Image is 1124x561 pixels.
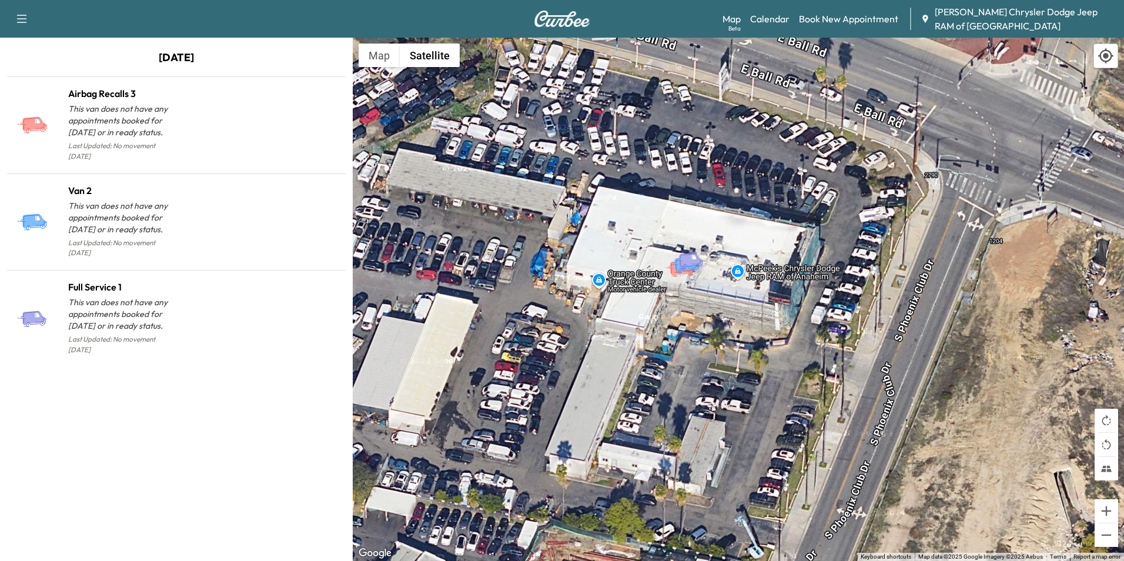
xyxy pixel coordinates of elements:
p: Last Updated: No movement [DATE] [68,235,176,261]
p: This van does not have any appointments booked for [DATE] or in ready status. [68,200,176,235]
p: This van does not have any appointments booked for [DATE] or in ready status. [68,296,176,332]
button: Tilt map [1095,457,1118,480]
a: Calendar [750,12,790,26]
div: Recenter map [1093,44,1118,68]
button: Zoom in [1095,499,1118,523]
img: Google [356,546,394,561]
h1: Airbag Recalls 3 [68,86,176,101]
gmp-advanced-marker: Van 2 [669,244,710,265]
gmp-advanced-marker: Airbag Recalls 3 [664,248,705,268]
button: Show street map [359,44,400,67]
gmp-advanced-marker: Full Service 1 [673,240,714,261]
img: Curbee Logo [534,11,590,27]
button: Show satellite imagery [400,44,460,67]
span: [PERSON_NAME] Chrysler Dodge Jeep RAM of [GEOGRAPHIC_DATA] [935,5,1115,33]
h1: Full Service 1 [68,280,176,294]
a: Report a map error [1073,553,1120,560]
a: MapBeta [722,12,741,26]
p: Last Updated: No movement [DATE] [68,138,176,164]
div: Beta [728,24,741,33]
button: Rotate map clockwise [1095,409,1118,432]
button: Rotate map counterclockwise [1095,433,1118,456]
h1: Van 2 [68,183,176,198]
span: Map data ©2025 Google Imagery ©2025 Airbus [918,553,1043,560]
a: Book New Appointment [799,12,898,26]
a: Terms (opens in new tab) [1050,553,1066,560]
p: This van does not have any appointments booked for [DATE] or in ready status. [68,103,176,138]
p: Last Updated: No movement [DATE] [68,332,176,358]
button: Keyboard shortcuts [861,553,911,561]
a: Open this area in Google Maps (opens a new window) [356,546,394,561]
button: Zoom out [1095,523,1118,547]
